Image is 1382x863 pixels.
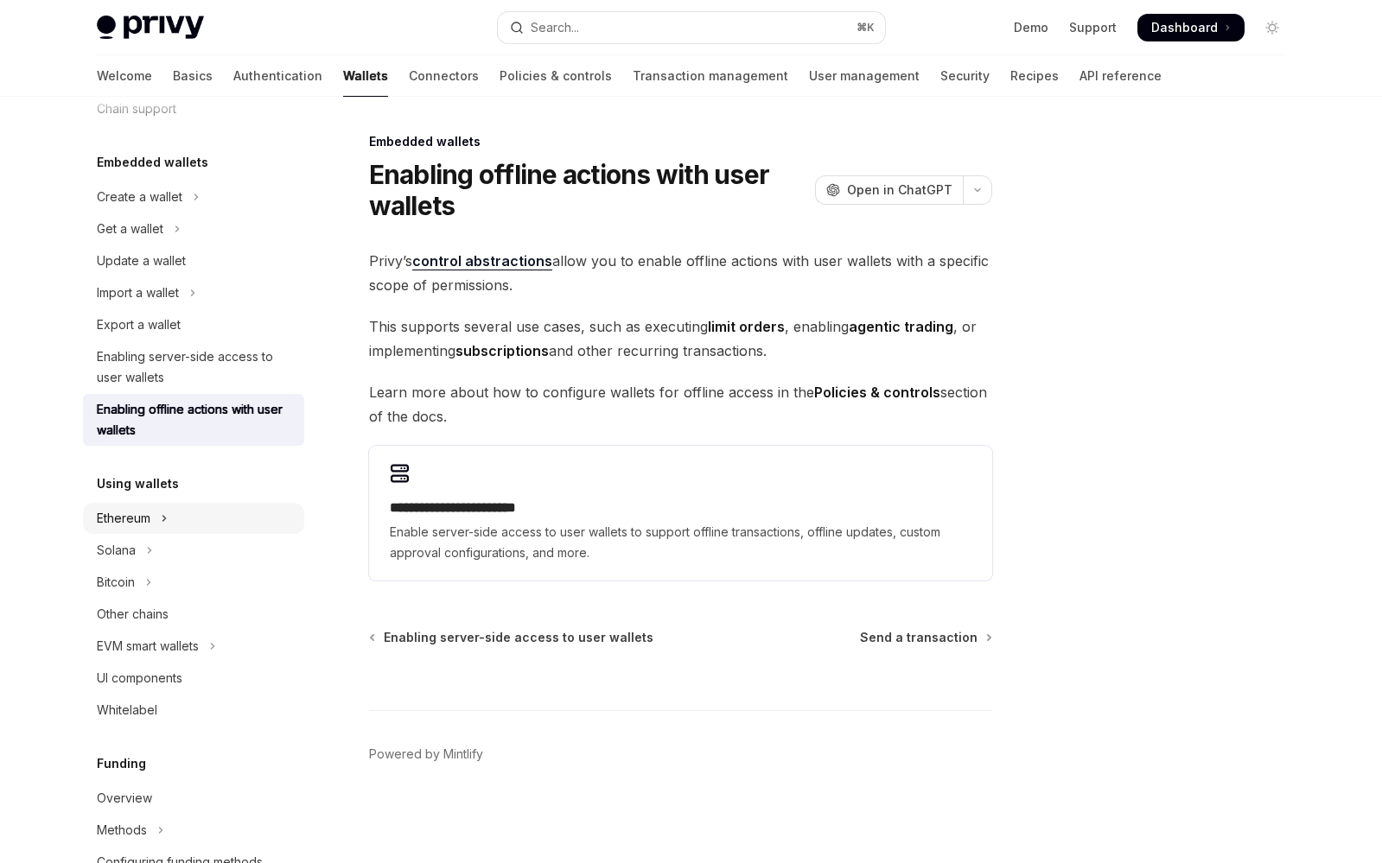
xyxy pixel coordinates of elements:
span: Learn more about how to configure wallets for offline access in the section of the docs. [369,380,992,428]
a: Recipes [1010,55,1059,97]
div: Methods [97,820,147,841]
div: Enabling server-side access to user wallets [97,346,294,388]
div: EVM smart wallets [97,636,199,657]
button: Toggle Create a wallet section [83,181,304,213]
span: Dashboard [1151,19,1218,36]
div: Overview [97,788,152,809]
button: Toggle Methods section [83,815,304,846]
a: UI components [83,663,304,694]
a: Dashboard [1137,14,1245,41]
div: Solana [97,540,136,561]
a: Enabling server-side access to user wallets [83,341,304,393]
div: Embedded wallets [369,133,992,150]
a: Basics [173,55,213,97]
strong: subscriptions [455,342,549,359]
h5: Embedded wallets [97,152,208,173]
button: Open search [498,12,885,43]
a: Enabling server-side access to user wallets [371,629,653,646]
span: Open in ChatGPT [847,181,952,199]
span: ⌘ K [857,21,875,35]
div: Bitcoin [97,572,135,593]
a: Authentication [233,55,322,97]
a: Support [1069,19,1117,36]
button: Open in ChatGPT [815,175,963,205]
span: Send a transaction [860,629,978,646]
div: Get a wallet [97,219,163,239]
div: Ethereum [97,508,150,529]
h5: Funding [97,753,146,774]
button: Toggle EVM smart wallets section [83,631,304,662]
a: User management [809,55,920,97]
button: Toggle dark mode [1258,14,1286,41]
div: Enabling offline actions with user wallets [97,399,294,441]
strong: limit orders [708,318,785,335]
div: UI components [97,668,182,688]
a: Connectors [409,55,479,97]
a: Export a wallet [83,309,304,340]
strong: agentic trading [849,318,953,335]
button: Toggle Import a wallet section [83,277,304,308]
span: Enable server-side access to user wallets to support offline transactions, offline updates, custo... [390,522,971,563]
span: This supports several use cases, such as executing , enabling , or implementing and other recurri... [369,314,992,363]
a: Wallets [343,55,388,97]
div: Import a wallet [97,282,179,303]
button: Toggle Get a wallet section [83,213,304,244]
a: control abstractions [412,252,552,270]
a: Enabling offline actions with user wallets [83,394,304,446]
button: Toggle Bitcoin section [83,567,304,598]
span: Enabling server-side access to user wallets [384,629,653,646]
a: Policies & controls [500,55,612,97]
a: Whitelabel [83,695,304,726]
div: Update a wallet [97,251,186,271]
button: Toggle Solana section [83,535,304,566]
h5: Using wallets [97,473,179,494]
div: Whitelabel [97,700,157,720]
a: Send a transaction [860,629,990,646]
a: Overview [83,783,304,814]
div: Create a wallet [97,187,182,207]
strong: Policies & controls [814,384,940,401]
a: Welcome [97,55,152,97]
a: API reference [1079,55,1162,97]
div: Export a wallet [97,314,181,335]
a: Transaction management [633,55,788,97]
div: Search... [531,17,579,38]
span: Privy’s allow you to enable offline actions with user wallets with a specific scope of permissions. [369,249,992,297]
button: Toggle Ethereum section [83,503,304,534]
a: Demo [1014,19,1048,36]
a: Security [940,55,990,97]
a: Powered by Mintlify [369,746,483,763]
a: **** **** **** **** ****Enable server-side access to user wallets to support offline transactions... [369,446,992,581]
h1: Enabling offline actions with user wallets [369,159,808,221]
a: Update a wallet [83,245,304,276]
a: Other chains [83,599,304,630]
div: Other chains [97,604,169,625]
img: light logo [97,16,204,40]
